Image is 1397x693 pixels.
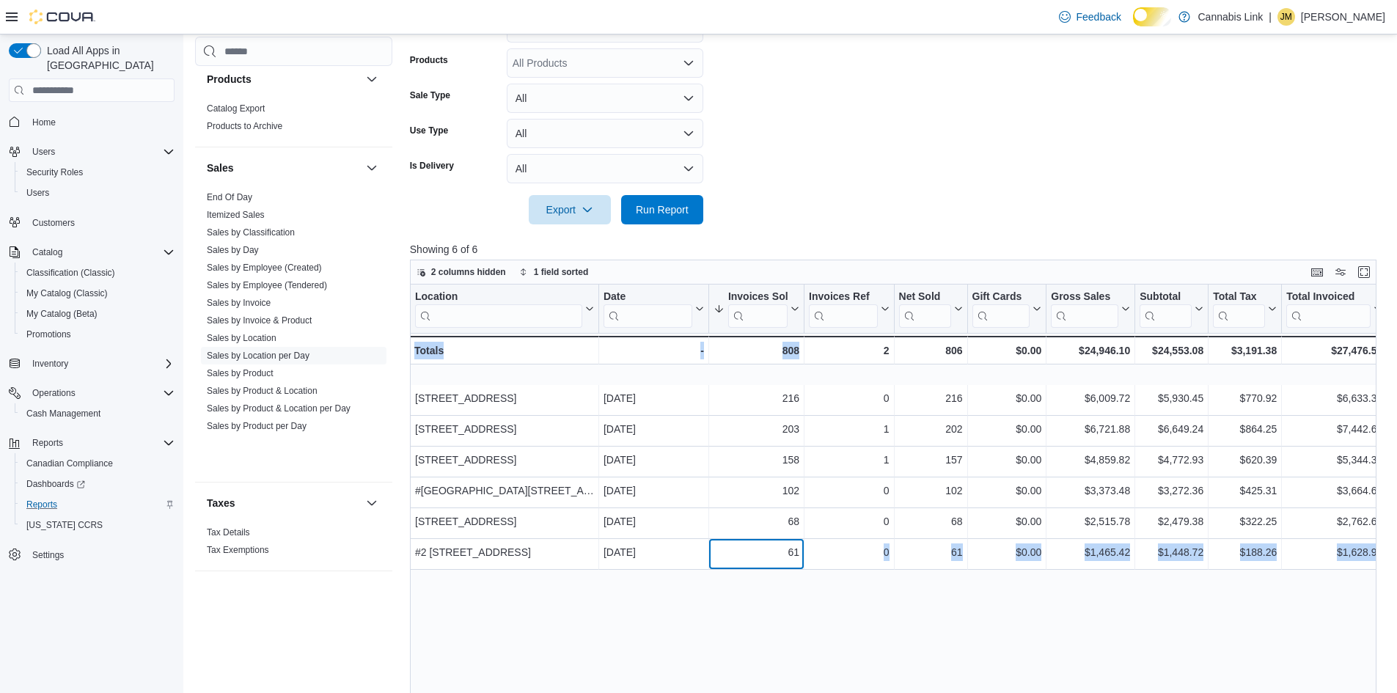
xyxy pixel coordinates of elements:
[410,242,1387,257] p: Showing 6 of 6
[9,105,175,604] nav: Complex example
[21,285,175,302] span: My Catalog (Classic)
[714,543,799,561] div: 61
[21,285,114,302] a: My Catalog (Classic)
[972,290,1030,304] div: Gift Cards
[195,100,392,147] div: Products
[604,482,704,499] div: [DATE]
[207,72,360,87] button: Products
[809,389,889,407] div: 0
[32,246,62,258] span: Catalog
[26,408,100,419] span: Cash Management
[3,142,180,162] button: Users
[604,451,704,469] div: [DATE]
[898,482,962,499] div: 102
[207,545,269,555] a: Tax Exemptions
[21,305,175,323] span: My Catalog (Beta)
[207,192,252,202] a: End Of Day
[415,451,594,469] div: [STREET_ADDRESS]
[410,125,448,136] label: Use Type
[1213,290,1277,328] button: Total Tax
[1140,290,1203,328] button: Subtotal
[415,290,582,304] div: Location
[207,527,250,538] a: Tax Details
[1301,8,1385,26] p: [PERSON_NAME]
[1286,513,1382,530] div: $2,762.63
[3,383,180,403] button: Operations
[32,358,68,370] span: Inventory
[207,244,259,256] span: Sales by Day
[415,290,594,328] button: Location
[507,119,703,148] button: All
[1051,513,1130,530] div: $2,515.78
[15,494,180,515] button: Reports
[728,290,788,304] div: Invoices Sold
[207,544,269,556] span: Tax Exemptions
[26,499,57,510] span: Reports
[809,513,889,530] div: 0
[21,455,119,472] a: Canadian Compliance
[972,342,1041,359] div: $0.00
[21,405,175,422] span: Cash Management
[513,263,595,281] button: 1 field sorted
[15,453,180,474] button: Canadian Compliance
[714,482,799,499] div: 102
[41,43,175,73] span: Load All Apps in [GEOGRAPHIC_DATA]
[26,187,49,199] span: Users
[207,367,274,379] span: Sales by Product
[207,421,307,431] a: Sales by Product per Day
[26,519,103,531] span: [US_STATE] CCRS
[604,290,704,328] button: Date
[207,263,322,273] a: Sales by Employee (Created)
[26,329,71,340] span: Promotions
[898,342,962,359] div: 806
[809,342,889,359] div: 2
[29,10,95,24] img: Cova
[207,279,327,291] span: Sales by Employee (Tendered)
[26,143,175,161] span: Users
[1051,290,1118,328] div: Gross Sales
[1213,420,1277,438] div: $864.25
[1286,290,1371,304] div: Total Invoiced
[972,513,1041,530] div: $0.00
[207,227,295,238] a: Sales by Classification
[898,543,962,561] div: 61
[604,389,704,407] div: [DATE]
[1213,389,1277,407] div: $770.92
[972,451,1041,469] div: $0.00
[621,195,703,224] button: Run Report
[1198,8,1263,26] p: Cannabis Link
[1286,290,1371,328] div: Total Invoiced
[21,496,175,513] span: Reports
[32,549,64,561] span: Settings
[3,544,180,565] button: Settings
[604,513,704,530] div: [DATE]
[415,420,594,438] div: [STREET_ADDRESS]
[363,494,381,512] button: Taxes
[809,290,877,328] div: Invoices Ref
[21,475,91,493] a: Dashboards
[32,146,55,158] span: Users
[207,280,327,290] a: Sales by Employee (Tendered)
[538,195,602,224] span: Export
[21,305,103,323] a: My Catalog (Beta)
[26,458,113,469] span: Canadian Compliance
[26,287,108,299] span: My Catalog (Classic)
[410,89,450,101] label: Sale Type
[207,161,234,175] h3: Sales
[26,267,115,279] span: Classification (Classic)
[415,290,582,328] div: Location
[898,290,962,328] button: Net Sold
[207,191,252,203] span: End Of Day
[207,351,309,361] a: Sales by Location per Day
[21,164,89,181] a: Security Roles
[26,143,61,161] button: Users
[15,283,180,304] button: My Catalog (Classic)
[604,290,692,304] div: Date
[1277,8,1295,26] div: Jewel MacDonald
[415,543,594,561] div: #2 [STREET_ADDRESS]
[21,496,63,513] a: Reports
[26,384,81,402] button: Operations
[1051,482,1130,499] div: $3,373.48
[207,527,250,538] span: Tax Details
